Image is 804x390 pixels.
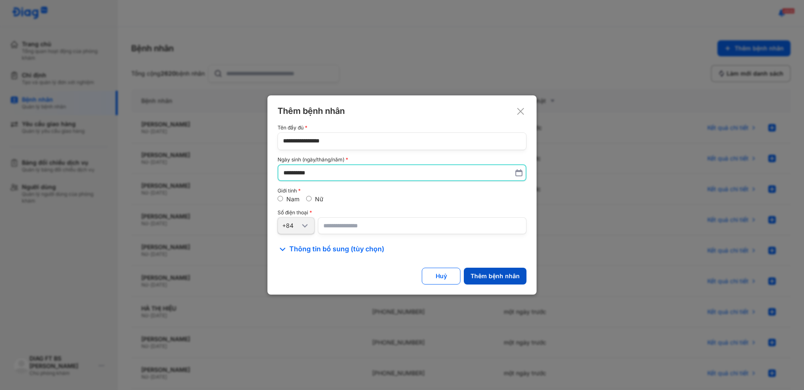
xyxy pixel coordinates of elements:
div: Ngày sinh (ngày/tháng/năm) [278,157,526,163]
label: Nữ [315,195,323,203]
button: Huỷ [422,268,460,285]
div: Giới tính [278,188,526,194]
div: Thêm bệnh nhân [471,272,520,280]
div: Thêm bệnh nhân [278,105,526,116]
label: Nam [286,195,299,203]
button: Thêm bệnh nhân [464,268,526,285]
span: Thông tin bổ sung (tùy chọn) [289,244,384,254]
div: Số điện thoại [278,210,526,216]
div: +84 [282,222,300,229]
div: Tên đầy đủ [278,125,526,131]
